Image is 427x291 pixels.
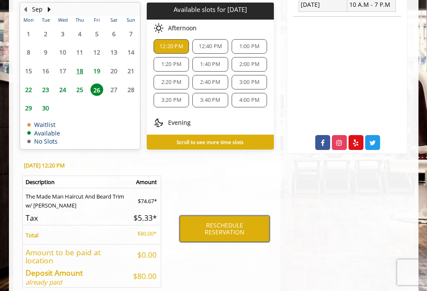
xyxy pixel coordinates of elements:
[88,80,105,99] td: Select day26
[20,80,38,99] td: Select day22
[54,16,71,24] th: Wed
[161,79,181,86] span: 2:20 PM
[37,99,54,118] td: Select day30
[39,102,52,114] span: 30
[105,16,122,24] th: Sat
[232,75,267,89] div: 3:00 PM
[177,138,244,145] b: Scroll to see more time slots
[168,25,197,32] span: Afternoon
[26,214,126,222] h5: Tax
[73,65,86,77] span: 18
[199,43,222,50] span: 12:40 PM
[133,272,157,280] h5: $80.00
[90,65,103,77] span: 19
[154,75,189,89] div: 2:20 PM
[232,57,267,72] div: 2:00 PM
[133,251,157,259] h5: $0.00
[27,130,60,136] td: Available
[136,178,157,186] b: Amount
[180,216,270,242] button: RESCHEDULE RESERVATION
[232,93,267,107] div: 4:00 PM
[71,16,88,24] th: Thu
[24,161,65,169] b: [DATE] 12:20 PM
[23,188,130,210] td: The Made Man Haircut And Beard Trim w/ [PERSON_NAME]
[71,80,88,99] td: Select day25
[26,278,62,286] i: already paid
[73,84,86,96] span: 25
[37,16,54,24] th: Tue
[154,23,164,33] img: afternoon slots
[22,84,35,96] span: 22
[32,5,43,14] button: Sep
[192,39,228,54] div: 12:40 PM
[26,178,55,186] b: Description
[130,188,161,210] td: $74.67*
[168,119,191,126] span: Evening
[22,5,29,14] button: Previous Month
[90,84,103,96] span: 26
[239,97,259,104] span: 4:00 PM
[232,39,267,54] div: 1:00 PM
[88,62,105,81] td: Select day19
[27,138,60,144] td: No Slots
[200,79,220,86] span: 2:40 PM
[239,43,259,50] span: 1:00 PM
[54,80,71,99] td: Select day24
[46,5,53,14] button: Next Month
[161,61,181,68] span: 1:20 PM
[200,97,220,104] span: 3:40 PM
[192,93,228,107] div: 3:40 PM
[71,62,88,81] td: Select day18
[154,57,189,72] div: 1:20 PM
[133,214,157,222] h5: $5.33*
[39,84,52,96] span: 23
[154,93,189,107] div: 3:20 PM
[20,16,38,24] th: Mon
[154,39,189,54] div: 12:20 PM
[37,80,54,99] td: Select day23
[20,99,38,118] td: Select day29
[160,43,183,50] span: 12:20 PM
[26,231,38,239] b: Total
[122,16,139,24] th: Sun
[154,118,164,128] img: evening slots
[26,248,126,265] h5: Amount to be paid at location
[192,57,228,72] div: 1:40 PM
[239,61,259,68] span: 2:00 PM
[88,16,105,24] th: Fri
[133,229,157,238] p: $80.00*
[22,102,35,114] span: 29
[150,6,270,13] p: Available slots for [DATE]
[27,121,60,128] td: Waitlist
[200,61,220,68] span: 1:40 PM
[56,84,69,96] span: 24
[26,268,83,278] b: Deposit Amount
[239,79,259,86] span: 3:00 PM
[161,97,181,104] span: 3:20 PM
[192,75,228,89] div: 2:40 PM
